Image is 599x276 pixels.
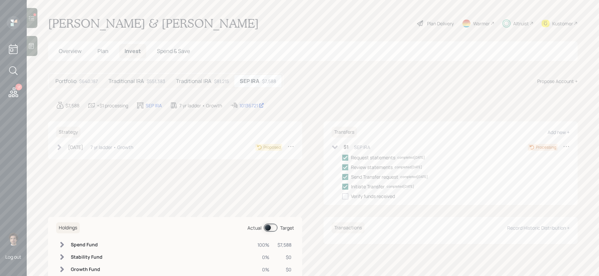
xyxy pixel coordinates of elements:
[351,183,385,190] div: Initiate Transfer
[5,254,21,260] div: Log out
[71,254,103,260] h6: Stability Fund
[239,102,264,109] div: 10136721
[109,78,144,84] h5: Traditional IRA
[97,102,128,109] div: +$1 processing
[68,144,83,151] div: [DATE]
[15,84,22,90] div: 17
[257,266,269,273] div: 0%
[247,224,261,231] div: Actual
[90,144,133,151] div: 7 yr ladder • Growth
[146,102,162,109] div: SEP IRA
[7,232,20,246] img: harrison-schaefer-headshot-2.png
[507,225,570,231] div: Record Historic Distribution +
[147,78,165,85] div: $551,383
[79,78,98,85] div: $640,187
[179,102,222,109] div: 7 yr ladder • Growth
[55,78,76,84] h5: Portfolio
[257,254,269,261] div: 0%
[473,20,490,27] div: Warmer
[240,78,259,84] h5: SEP IRA
[277,241,291,248] div: $7,588
[59,47,81,55] span: Overview
[71,267,103,272] h6: Growth Fund
[344,144,349,150] h6: $1
[400,174,428,179] div: completed [DATE]
[277,254,291,261] div: $0
[427,20,454,27] div: Plan Delivery
[387,184,414,189] div: completed [DATE]
[56,127,80,138] h6: Strategy
[176,78,211,84] h5: Traditional IRA
[48,16,259,31] h1: [PERSON_NAME] & [PERSON_NAME]
[97,47,109,55] span: Plan
[214,78,229,85] div: $81,215
[262,78,276,85] div: $7,588
[263,144,281,150] div: Proposed
[157,47,190,55] span: Spend & Save
[351,164,393,171] div: Review statements
[537,78,578,85] div: Propose Account +
[552,20,573,27] div: Kustomer
[56,222,80,233] h6: Holdings
[351,154,395,161] div: Request statements
[277,266,291,273] div: $0
[513,20,529,27] div: Altruist
[536,144,556,150] div: Processing
[71,242,103,248] h6: Spend Fund
[548,129,570,135] div: Add new +
[257,241,269,248] div: 100%
[332,222,365,233] h6: Transactions
[65,102,79,109] div: $7,588
[395,165,422,170] div: completed [DATE]
[351,193,395,200] div: Verify funds received
[280,224,294,231] div: Target
[125,47,141,55] span: Invest
[332,127,357,138] h6: Transfers
[397,155,425,160] div: completed [DATE]
[354,144,370,151] div: SEP IRA
[351,173,398,180] div: Send Transfer request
